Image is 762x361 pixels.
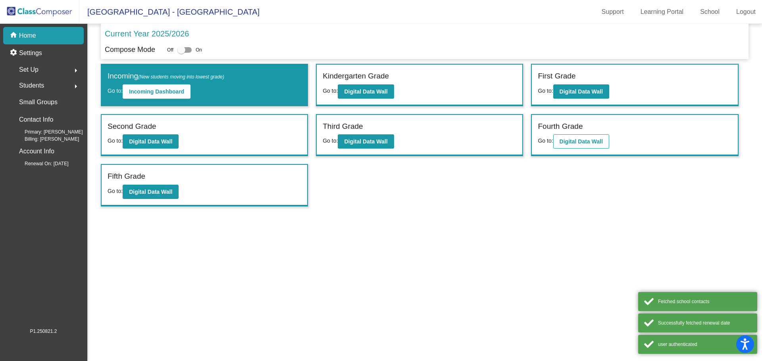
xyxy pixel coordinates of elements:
button: Digital Data Wall [123,134,179,149]
mat-icon: settings [10,48,19,58]
b: Digital Data Wall [560,88,603,95]
p: Contact Info [19,114,53,125]
label: Incoming [108,71,224,82]
mat-icon: home [10,31,19,40]
div: Successfully fetched renewal date [658,319,751,327]
span: Primary: [PERSON_NAME] [12,128,83,136]
p: Compose Mode [105,44,155,55]
mat-icon: arrow_right [71,66,81,75]
p: Small Groups [19,97,58,108]
p: Account Info [19,146,54,157]
b: Digital Data Wall [129,189,172,195]
span: Go to: [323,88,338,94]
button: Digital Data Wall [123,185,179,199]
button: Digital Data Wall [338,84,394,99]
p: Home [19,31,36,40]
div: Fetched school contacts [658,298,751,305]
span: On [196,46,202,53]
span: Go to: [108,188,123,194]
button: Digital Data Wall [553,84,609,99]
button: Digital Data Wall [553,134,609,149]
b: Digital Data Wall [344,88,387,95]
mat-icon: arrow_right [71,82,81,91]
a: School [694,6,726,18]
span: Go to: [108,88,123,94]
span: Off [167,46,173,53]
p: Current Year 2025/2026 [105,28,189,40]
a: Logout [730,6,762,18]
b: Incoming Dashboard [129,88,184,95]
span: Renewal On: [DATE] [12,160,68,167]
span: Go to: [538,138,553,144]
span: Go to: [323,138,338,144]
label: First Grade [538,71,575,82]
button: Digital Data Wall [338,134,394,149]
label: Second Grade [108,121,156,132]
label: Fifth Grade [108,171,145,182]
span: Set Up [19,64,38,75]
p: Settings [19,48,42,58]
span: [GEOGRAPHIC_DATA] - [GEOGRAPHIC_DATA] [79,6,260,18]
div: user authenticated [658,341,751,348]
button: Incoming Dashboard [123,84,190,99]
label: Kindergarten Grade [323,71,389,82]
a: Support [595,6,630,18]
span: Go to: [538,88,553,94]
b: Digital Data Wall [129,138,172,145]
span: Billing: [PERSON_NAME] [12,136,79,143]
label: Fourth Grade [538,121,583,132]
b: Digital Data Wall [344,138,387,145]
a: Learning Portal [634,6,690,18]
label: Third Grade [323,121,363,132]
span: (New students moving into lowest grade) [138,74,224,80]
span: Students [19,80,44,91]
b: Digital Data Wall [560,138,603,145]
span: Go to: [108,138,123,144]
